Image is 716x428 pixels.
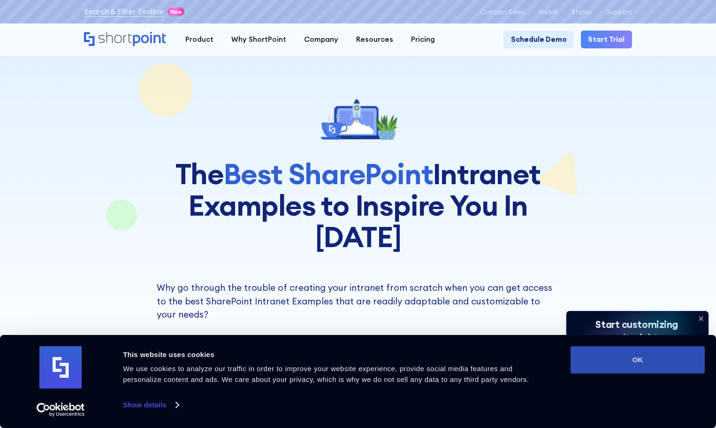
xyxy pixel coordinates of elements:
[480,8,525,16] a: Contact Sales
[539,8,557,16] a: Install
[571,346,705,374] button: OK
[503,31,574,48] a: Schedule Demo
[295,31,347,48] a: Company
[222,31,295,48] a: Why ShortPoint
[123,349,549,360] div: This website uses cookies
[84,7,164,17] a: Search & Filter Toolbar
[185,34,213,45] div: Product
[123,398,178,412] a: Show details
[20,403,102,417] a: Usercentrics Cookiebot - opens in a new window
[143,158,573,252] h1: The Intranet Examples to Inspire You In [DATE]
[223,156,433,192] span: Best SharePoint
[581,31,632,48] a: Start Trial
[356,34,393,45] div: Resources
[39,346,82,389] img: logo
[402,31,444,48] a: Pricing
[411,34,435,45] div: Pricing
[607,8,632,16] a: Support
[347,31,402,48] a: Resources
[231,34,286,45] div: Why ShortPoint
[176,31,222,48] a: Product
[123,365,529,383] span: We use cookies to analyze our traffic in order to improve your website experience, provide social...
[84,32,167,47] a: Home
[571,8,592,16] a: Status
[304,34,338,45] div: Company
